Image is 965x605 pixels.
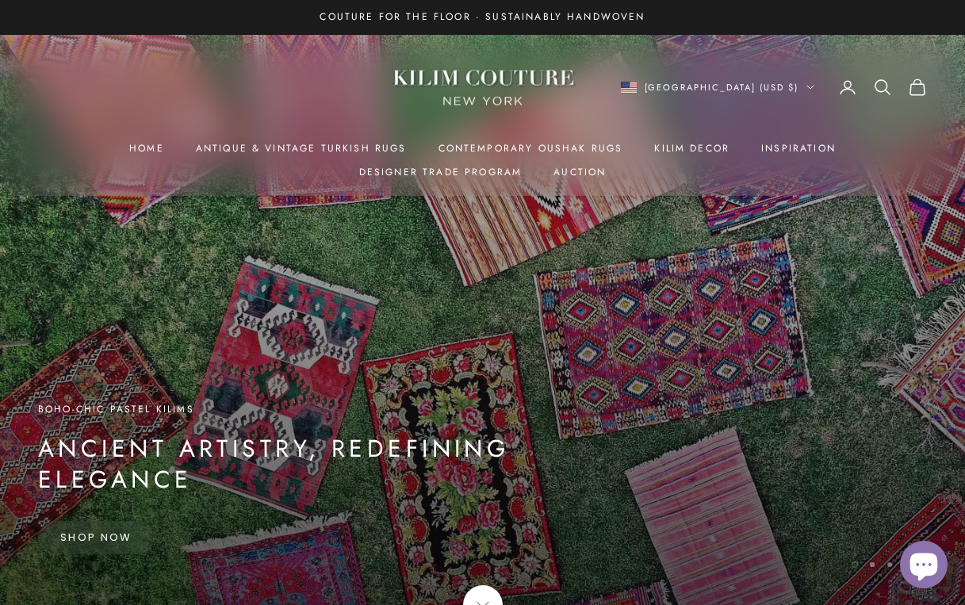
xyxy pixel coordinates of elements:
p: Couture for the Floor · Sustainably Handwoven [320,10,645,25]
a: Auction [553,164,606,180]
a: Designer Trade Program [359,164,523,180]
inbox-online-store-chat: Shopify online store chat [895,541,952,592]
p: Ancient Artistry, Redefining Elegance [38,433,657,496]
button: Change country or currency [621,80,815,94]
nav: Primary navigation [38,140,927,181]
a: Antique & Vintage Turkish Rugs [196,140,407,156]
span: [GEOGRAPHIC_DATA] (USD $) [645,80,799,94]
a: Shop Now [38,521,155,554]
a: Inspiration [761,140,836,156]
a: Home [129,140,164,156]
nav: Secondary navigation [621,78,928,97]
p: Boho-Chic Pastel Kilims [38,401,657,417]
summary: Kilim Decor [654,140,729,156]
a: Contemporary Oushak Rugs [438,140,623,156]
img: United States [621,82,637,94]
